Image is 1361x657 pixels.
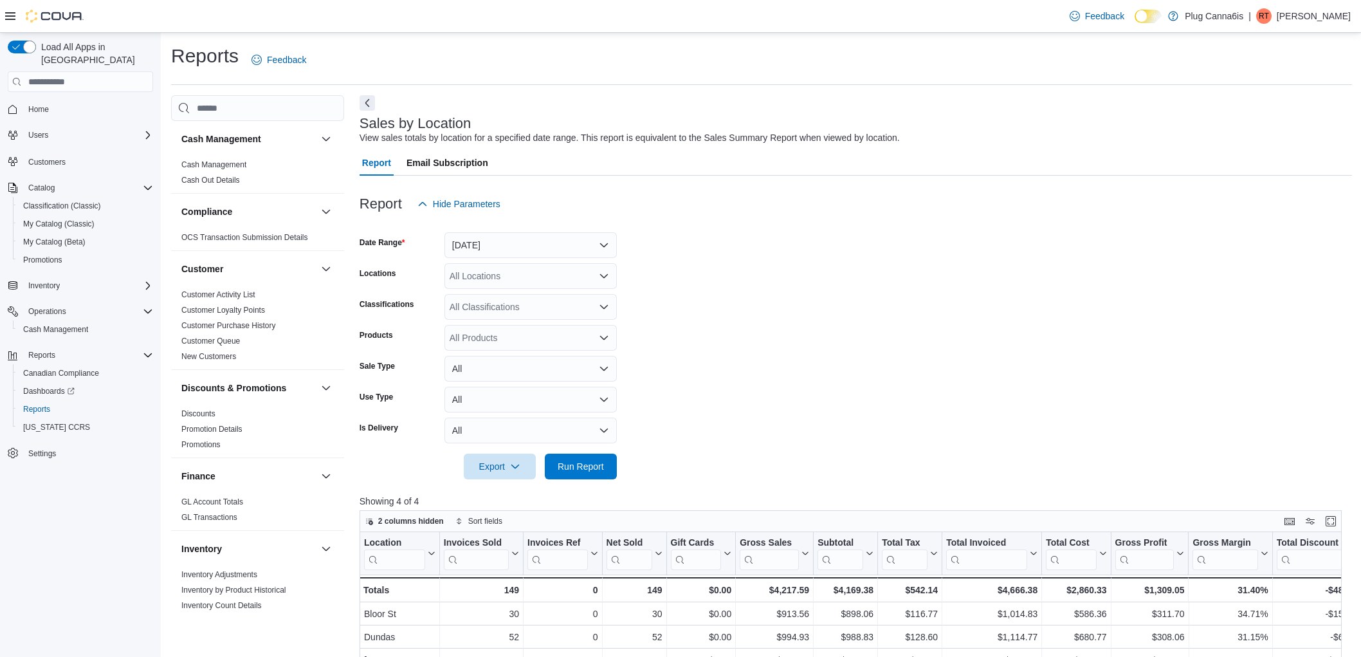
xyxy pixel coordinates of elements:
[364,606,435,622] div: Bloor St
[360,495,1352,508] p: Showing 4 of 4
[364,629,435,645] div: Dundas
[181,133,316,145] button: Cash Management
[13,197,158,215] button: Classification (Classic)
[818,606,873,622] div: $898.06
[1277,582,1356,598] div: -$48.21
[318,468,334,484] button: Finance
[23,278,153,293] span: Inventory
[23,368,99,378] span: Canadian Compliance
[946,537,1037,570] button: Total Invoiced
[1115,629,1184,645] div: $308.06
[1046,537,1096,570] div: Total Cost
[670,537,721,570] div: Gift Card Sales
[527,537,587,570] div: Invoices Ref
[13,400,158,418] button: Reports
[23,304,71,319] button: Operations
[18,402,153,417] span: Reports
[1277,537,1356,570] button: Total Discount
[360,299,414,310] label: Classifications
[740,537,799,570] div: Gross Sales
[181,175,240,185] span: Cash Out Details
[171,230,344,250] div: Compliance
[171,406,344,458] div: Discounts & Promotions
[444,418,617,443] button: All
[181,585,286,595] span: Inventory by Product Historical
[181,424,242,434] span: Promotion Details
[670,629,731,645] div: $0.00
[23,201,101,211] span: Classification (Classic)
[1115,537,1174,570] div: Gross Profit
[527,582,598,598] div: 0
[1302,514,1318,529] button: Display options
[181,497,243,507] span: GL Account Totals
[946,537,1027,550] div: Total Invoiced
[28,130,48,140] span: Users
[26,10,84,23] img: Cova
[18,402,55,417] a: Reports
[181,470,215,483] h3: Finance
[181,351,236,362] span: New Customers
[362,150,391,176] span: Report
[1277,629,1356,645] div: -$6.10
[360,237,405,248] label: Date Range
[23,180,60,196] button: Catalog
[181,409,215,418] a: Discounts
[527,537,598,570] button: Invoices Ref
[946,629,1037,645] div: $1,114.77
[181,160,246,170] span: Cash Management
[527,629,598,645] div: 0
[181,205,232,218] h3: Compliance
[23,102,54,117] a: Home
[360,95,375,111] button: Next
[1277,606,1356,622] div: -$15.50
[18,384,80,399] a: Dashboards
[1135,10,1162,23] input: Dark Mode
[1277,8,1351,24] p: [PERSON_NAME]
[181,263,223,275] h3: Customer
[599,271,609,281] button: Open list of options
[181,601,262,610] a: Inventory Count Details
[23,237,86,247] span: My Catalog (Beta)
[3,277,158,295] button: Inventory
[946,537,1027,570] div: Total Invoiced
[364,537,435,570] button: Location
[181,600,262,611] span: Inventory Count Details
[28,449,56,459] span: Settings
[606,582,662,598] div: 149
[1282,514,1297,529] button: Keyboard shortcuts
[13,233,158,251] button: My Catalog (Beta)
[18,420,95,435] a: [US_STATE] CCRS
[1259,8,1269,24] span: RT
[18,252,68,268] a: Promotions
[1046,629,1106,645] div: $680.77
[545,454,617,479] button: Run Report
[1192,537,1257,550] div: Gross Margin
[1064,3,1129,29] a: Feedback
[740,582,809,598] div: $4,217.59
[171,287,344,369] div: Customer
[18,234,91,250] a: My Catalog (Beta)
[444,582,519,598] div: 149
[527,537,587,550] div: Invoices Ref
[181,586,286,595] a: Inventory by Product Historical
[882,582,938,598] div: $542.14
[23,127,153,143] span: Users
[18,366,104,381] a: Canadian Compliance
[28,281,60,291] span: Inventory
[3,444,158,463] button: Settings
[23,101,153,117] span: Home
[23,386,75,396] span: Dashboards
[670,537,721,550] div: Gift Cards
[882,537,927,570] div: Total Tax
[23,278,65,293] button: Inventory
[181,440,221,449] a: Promotions
[670,537,731,570] button: Gift Cards
[378,516,444,526] span: 2 columns hidden
[1192,582,1268,598] div: 31.40%
[181,352,236,361] a: New Customers
[181,176,240,185] a: Cash Out Details
[818,582,873,598] div: $4,169.38
[23,255,62,265] span: Promotions
[181,497,243,506] a: GL Account Totals
[23,127,53,143] button: Users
